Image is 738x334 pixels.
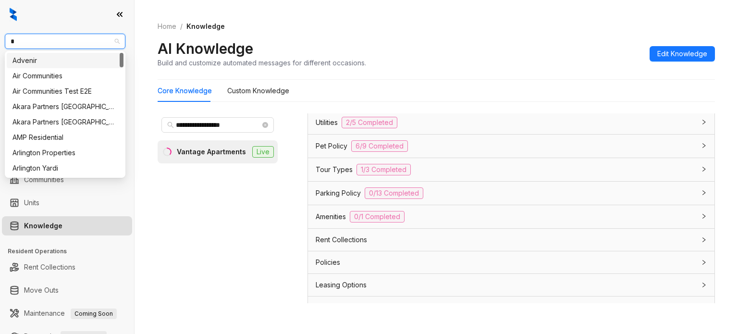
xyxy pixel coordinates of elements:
[7,99,123,114] div: Akara Partners Nashville
[308,111,714,134] div: Utilities2/5 Completed
[308,182,714,205] div: Parking Policy0/13 Completed
[158,39,253,58] h2: AI Knowledge
[2,64,132,84] li: Leads
[2,129,132,148] li: Collections
[167,122,174,128] span: search
[7,161,123,176] div: Arlington Yardi
[12,132,118,143] div: AMP Residential
[12,148,118,158] div: Arlington Properties
[357,164,411,175] span: 1/3 Completed
[177,147,246,157] div: Vantage Apartments
[2,170,132,189] li: Communities
[650,46,715,62] button: Edit Knowledge
[316,141,347,151] span: Pet Policy
[316,302,371,313] span: Surrounding Area
[71,309,117,319] span: Coming Soon
[262,122,268,128] span: close-circle
[2,193,132,212] li: Units
[701,119,707,125] span: collapsed
[701,190,707,196] span: collapsed
[7,114,123,130] div: Akara Partners Phoenix
[7,84,123,99] div: Air Communities Test E2E
[12,71,118,81] div: Air Communities
[2,258,132,277] li: Rent Collections
[308,229,714,251] div: Rent Collections
[24,258,75,277] a: Rent Collections
[308,251,714,273] div: Policies
[308,158,714,181] div: Tour Types1/3 Completed
[12,163,118,173] div: Arlington Yardi
[701,166,707,172] span: collapsed
[12,55,118,66] div: Advenir
[24,216,62,235] a: Knowledge
[7,130,123,145] div: AMP Residential
[365,187,423,199] span: 0/13 Completed
[316,235,367,245] span: Rent Collections
[12,101,118,112] div: Akara Partners [GEOGRAPHIC_DATA]
[156,21,178,32] a: Home
[227,86,289,96] div: Custom Knowledge
[158,86,212,96] div: Core Knowledge
[180,21,183,32] li: /
[316,280,367,290] span: Leasing Options
[316,117,338,128] span: Utilities
[316,188,361,198] span: Parking Policy
[2,106,132,125] li: Leasing
[7,53,123,68] div: Advenir
[2,281,132,300] li: Move Outs
[2,304,132,323] li: Maintenance
[308,135,714,158] div: Pet Policy6/9 Completed
[10,8,17,21] img: logo
[701,237,707,243] span: collapsed
[12,86,118,97] div: Air Communities Test E2E
[308,297,714,319] div: Surrounding Area
[701,143,707,148] span: collapsed
[158,58,366,68] div: Build and customize automated messages for different occasions.
[12,117,118,127] div: Akara Partners [GEOGRAPHIC_DATA]
[316,211,346,222] span: Amenities
[7,68,123,84] div: Air Communities
[7,145,123,161] div: Arlington Properties
[657,49,707,59] span: Edit Knowledge
[351,140,408,152] span: 6/9 Completed
[308,274,714,296] div: Leasing Options
[252,146,274,158] span: Live
[308,205,714,228] div: Amenities0/1 Completed
[342,117,397,128] span: 2/5 Completed
[316,257,340,268] span: Policies
[701,282,707,288] span: collapsed
[8,247,134,256] h3: Resident Operations
[24,170,64,189] a: Communities
[24,193,39,212] a: Units
[186,22,225,30] span: Knowledge
[350,211,405,223] span: 0/1 Completed
[2,216,132,235] li: Knowledge
[701,260,707,265] span: collapsed
[701,213,707,219] span: collapsed
[24,281,59,300] a: Move Outs
[316,164,353,175] span: Tour Types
